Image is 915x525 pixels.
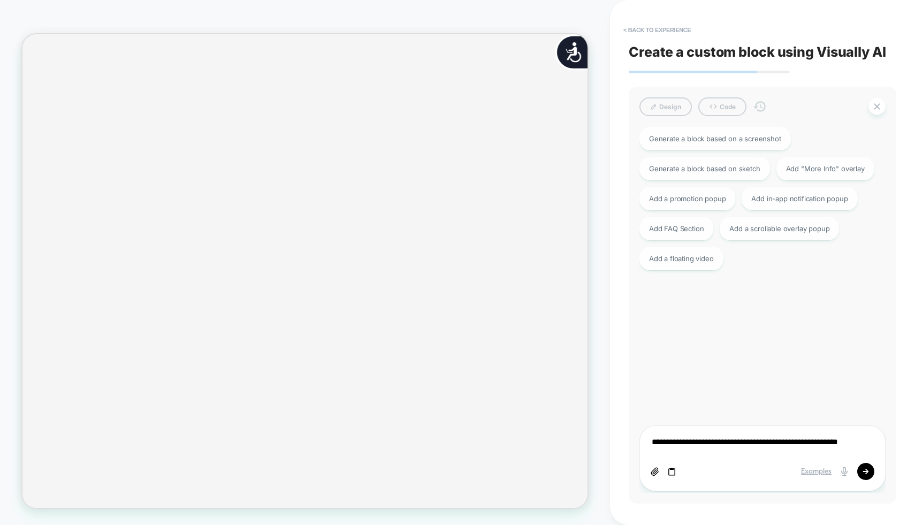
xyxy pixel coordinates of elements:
div: Add FAQ Section [639,217,713,240]
div: Add "More Info" overlay [776,157,874,180]
div: Add a scrollable overlay popup [720,217,839,240]
div: Add a promotion popup [639,187,735,210]
div: Add in-app notification popup [742,187,857,210]
div: Generate a block based on sketch [639,157,770,180]
div: Generate a block based on a screenshot [639,127,791,150]
button: < Back to experience [618,21,696,39]
span: Create a custom block using Visually AI [629,44,896,60]
div: Add a floating video [639,247,723,270]
div: Examples [801,467,832,476]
